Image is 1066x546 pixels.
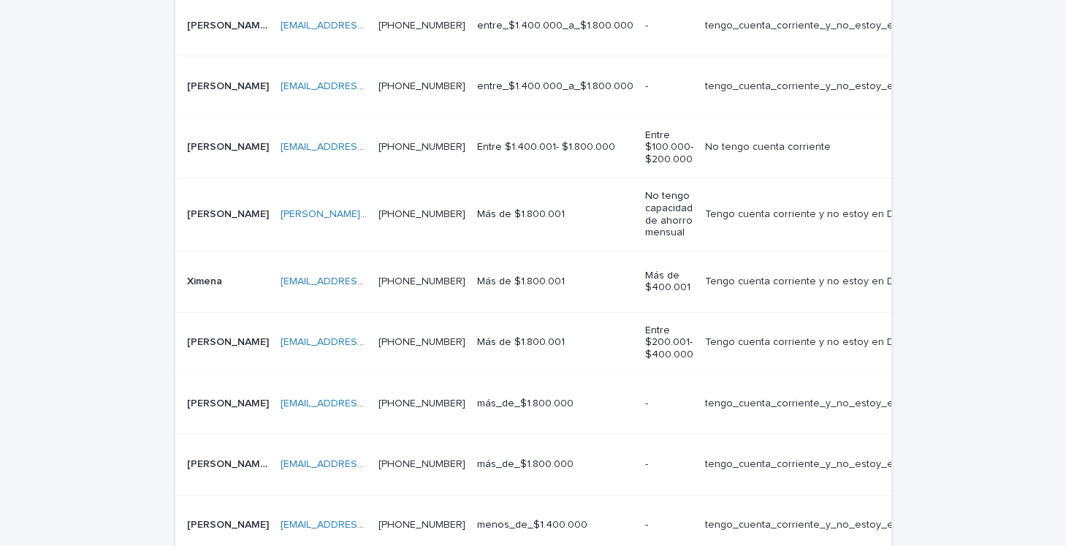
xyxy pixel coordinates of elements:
p: - [645,519,693,531]
a: [EMAIL_ADDRESS][DOMAIN_NAME] [281,20,446,31]
p: tengo_cuenta_corriente_y_no_estoy_en_dicom [705,77,936,93]
p: entre_$1.400.000_a_$1.800.000 [477,80,633,93]
p: [PERSON_NAME] [187,205,272,221]
p: [PERSON_NAME] [187,138,272,153]
p: - [645,20,693,32]
p: Más de $1.800.001 [477,336,633,349]
a: [EMAIL_ADDRESS][DOMAIN_NAME] [281,81,446,91]
p: - [645,80,693,93]
p: Tengo cuenta corriente y no estoy en DICOM [705,333,923,349]
a: [EMAIL_ADDRESS][DOMAIN_NAME] [281,398,446,409]
a: [EMAIL_ADDRESS][DOMAIN_NAME] [281,459,446,469]
p: tengo_cuenta_corriente_y_no_estoy_en_dicom [705,516,936,531]
p: Tengo cuenta corriente y no estoy en DICOM [705,205,923,221]
p: Más de $1.800.001 [477,276,633,288]
a: [PHONE_NUMBER] [378,81,465,91]
p: tengo_cuenta_corriente_y_no_estoy_en_dicom [705,455,936,471]
p: tengo_cuenta_corriente_y_no_estoy_en_dicom [705,17,936,32]
p: Tengo cuenta corriente y no estoy en DICOM [705,273,923,288]
p: Entre $200.001- $400.000 [645,325,693,361]
p: Entre $1.400.001- $1.800.000 [477,141,633,153]
p: Macarena Pereira [187,516,272,531]
p: No tengo cuenta corriente [705,138,834,153]
p: Sandra Ortiz Ojeda [187,455,272,471]
p: [PERSON_NAME] [187,333,272,349]
p: Ximena [187,273,225,288]
p: - [645,458,693,471]
p: Más de $1.800.001 [477,208,633,221]
p: Daniel Carvajal [187,77,272,93]
p: Más de $400.001 [645,270,693,295]
a: [PHONE_NUMBER] [378,459,465,469]
p: Entre $100.000- $200.000 [645,129,693,166]
p: entre_$1.400.000_a_$1.800.000 [477,20,633,32]
a: [EMAIL_ADDRESS][DOMAIN_NAME] [281,520,446,530]
a: [EMAIL_ADDRESS][DOMAIN_NAME] [281,276,446,287]
p: menos_de_$1.400.000 [477,519,633,531]
a: [PHONE_NUMBER] [378,398,465,409]
a: [EMAIL_ADDRESS][DOMAIN_NAME] [281,337,446,347]
a: [PHONE_NUMBER] [378,337,465,347]
p: tengo_cuenta_corriente_y_no_estoy_en_dicom [705,395,936,410]
a: [PHONE_NUMBER] [378,276,465,287]
p: más_de_$1.800.000 [477,398,633,410]
a: [PHONE_NUMBER] [378,209,465,219]
a: [PHONE_NUMBER] [378,20,465,31]
p: más_de_$1.800.000 [477,458,633,471]
a: [PERSON_NAME][EMAIL_ADDRESS][DOMAIN_NAME] [281,209,525,219]
a: [PHONE_NUMBER] [378,520,465,530]
a: [PHONE_NUMBER] [378,142,465,152]
p: - [645,398,693,410]
p: Bárbara Castillo Arriagada [187,17,272,32]
p: No tengo capacidad de ahorro mensual [645,190,693,239]
p: Mary Villarroel [187,395,272,410]
a: [EMAIL_ADDRESS][DOMAIN_NAME] [281,142,446,152]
